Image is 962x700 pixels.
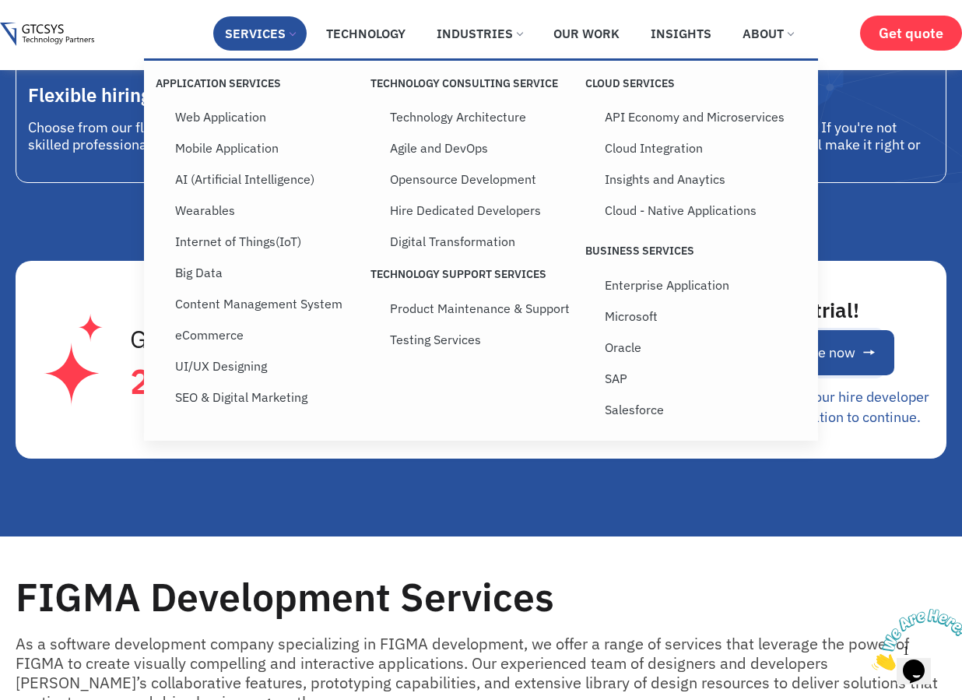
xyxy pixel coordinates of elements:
h2: FIGMA Development Services [16,575,946,618]
a: Hire Dedicated Developers [378,195,593,226]
a: Cloud - Native Applications [593,195,808,226]
a: Big Data [163,257,378,288]
span: Get quote [879,25,943,41]
a: Insights and Anaytics [593,164,808,195]
span: Get started within [130,322,332,355]
a: Microsoft [593,301,808,332]
a: Our Work [542,16,631,51]
a: Internet of Things(IoT) [163,226,378,257]
a: SAP [593,363,808,394]
a: eCommerce [163,319,378,350]
a: Services [213,16,307,51]
iframe: chat widget [865,603,962,677]
a: Insights [639,16,723,51]
a: SEO & Digital Marketing [163,382,378,413]
a: Salesforce [593,394,808,425]
a: Wearables [163,195,378,226]
p: Application Services [156,76,370,90]
a: Agile and DevOps [378,132,593,164]
p: Choose from our flexible hiring models to build your dream team of skilled professionals and scal... [28,119,461,153]
a: Opensource Development [378,164,593,195]
a: AI (Artificial Intelligence) [163,164,378,195]
a: Get quote [860,16,962,51]
a: Cloud Integration [593,132,808,164]
a: API Economy and Microservices [593,101,808,132]
span: Flexible hiring models [28,83,219,107]
a: Technology Architecture [378,101,593,132]
button: Enquire now [761,330,894,375]
p: Business Services [585,244,800,258]
a: Technology [314,16,417,51]
a: About [731,16,805,51]
p: Technology Support Services [370,267,585,281]
p: Cloud Services [585,76,800,90]
a: Digital Transformation [378,226,593,257]
form: New Form [549,328,884,379]
img: Chat attention grabber [6,6,103,68]
a: Enterprise Application [593,269,808,301]
a: Testing Services [378,324,593,355]
p: Technology Consulting Service [370,76,585,90]
p: 2 Business Days [130,361,493,400]
a: Industries [425,16,534,51]
a: Product Maintenance & Support [378,293,593,324]
span: 1 [6,6,12,19]
a: UI/UX Designing [163,350,378,382]
a: Web Application [163,101,378,132]
a: Mobile Application [163,132,378,164]
a: Oracle [593,332,808,363]
a: Content Management System [163,288,378,319]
